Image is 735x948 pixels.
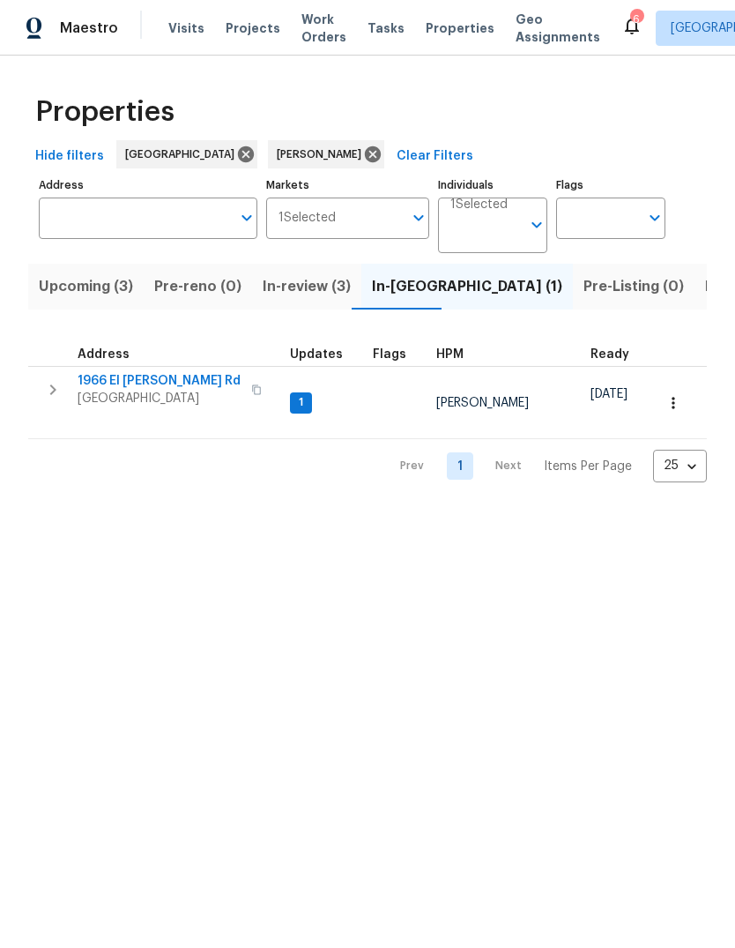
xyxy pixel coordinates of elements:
div: Earliest renovation start date (first business day after COE or Checkout) [590,348,645,361]
span: Geo Assignments [516,11,600,46]
button: Hide filters [28,140,111,173]
span: [DATE] [590,388,627,400]
span: Hide filters [35,146,104,168]
div: [GEOGRAPHIC_DATA] [116,140,257,168]
span: Tasks [367,22,405,34]
span: Pre-Listing (0) [583,274,684,299]
span: [GEOGRAPHIC_DATA] [78,390,241,407]
nav: Pagination Navigation [383,450,707,482]
label: Flags [556,180,665,190]
div: 25 [653,443,707,489]
span: 1 Selected [278,211,336,226]
span: Ready [590,348,629,361]
button: Open [642,205,667,230]
span: Upcoming (3) [39,274,133,299]
button: Open [406,205,431,230]
button: Clear Filters [390,140,480,173]
span: Updates [290,348,343,361]
label: Markets [266,180,430,190]
div: [PERSON_NAME] [268,140,384,168]
span: [GEOGRAPHIC_DATA] [125,146,241,163]
button: Open [524,213,549,237]
span: Address [78,348,130,361]
span: Pre-reno (0) [154,274,241,299]
label: Address [39,180,257,190]
span: In-[GEOGRAPHIC_DATA] (1) [372,274,562,299]
div: 6 [630,11,642,28]
button: Open [234,205,259,230]
span: Visits [168,19,204,37]
span: Maestro [60,19,118,37]
span: [PERSON_NAME] [436,397,529,409]
label: Individuals [438,180,547,190]
span: 1 [292,395,310,410]
span: 1966 El [PERSON_NAME] Rd [78,372,241,390]
p: Items Per Page [544,458,632,475]
span: Clear Filters [397,146,473,168]
span: In-review (3) [263,274,351,299]
span: Work Orders [301,11,346,46]
span: [PERSON_NAME] [277,146,368,163]
span: 1 Selected [450,198,508,213]
span: Projects [226,19,280,37]
span: Properties [35,103,174,121]
a: Goto page 1 [447,452,473,480]
span: Properties [426,19,494,37]
span: Flags [373,348,406,361]
span: HPM [436,348,464,361]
